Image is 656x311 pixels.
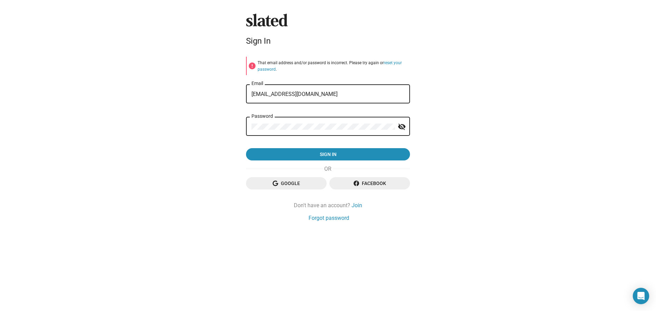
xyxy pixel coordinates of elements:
[246,14,410,48] sl-branding: Sign In
[251,177,321,189] span: Google
[246,36,410,46] div: Sign In
[309,214,349,222] a: Forgot password
[329,177,410,189] button: Facebook
[633,288,649,304] div: Open Intercom Messenger
[248,62,256,70] mat-icon: error
[395,120,409,134] button: Show password
[258,60,402,72] span: That email address and/or password is incorrect. Please try again or .
[246,148,410,160] button: Sign in
[335,177,405,189] span: Facebook
[352,202,362,209] a: Join
[258,60,402,72] a: reset your password
[398,122,406,132] mat-icon: visibility_off
[246,202,410,209] div: Don't have an account?
[251,148,405,160] span: Sign in
[246,177,327,189] button: Google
